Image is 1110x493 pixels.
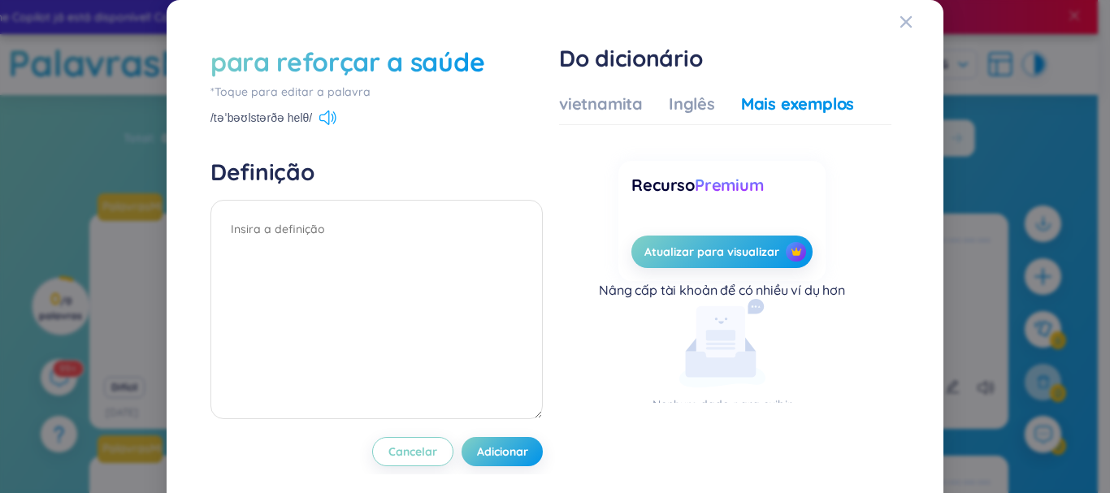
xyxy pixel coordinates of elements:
[599,282,845,298] font: Nâng cấp tài khoản để có nhiều ví dụ hơn
[477,444,528,459] font: Adicionar
[559,93,643,114] font: vietnamita
[631,175,695,195] font: Recurso
[669,93,715,114] font: Inglês
[210,84,371,99] font: *Toque para editar a palavra
[559,44,702,72] font: Do dicionário
[644,244,779,259] font: Atualizar para visualizar
[210,158,314,186] font: Definição
[741,93,854,114] font: Mais exemplos
[388,444,437,459] font: Cancelar
[791,246,802,257] img: ícone da coroa
[210,45,484,78] font: para reforçar a saúde
[210,111,312,124] font: /təˈbəʊlstərðə helθ/
[653,397,792,412] font: Nenhum dado para exibir
[695,175,764,195] font: Premium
